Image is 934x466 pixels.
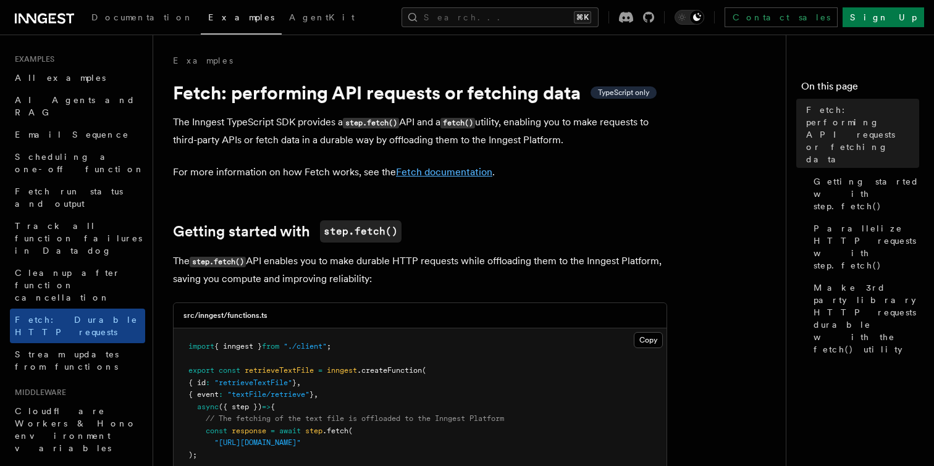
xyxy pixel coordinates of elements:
a: Fetch documentation [396,166,492,178]
span: All examples [15,73,106,83]
code: step.fetch() [343,118,399,128]
span: } [309,390,314,399]
a: Getting started with step.fetch() [809,170,919,217]
span: { inngest } [214,342,262,351]
span: // The fetching of the text file is offloaded to the Inngest Platform [206,414,504,423]
a: Cleanup after function cancellation [10,262,145,309]
code: step.fetch() [320,220,402,243]
a: Cloudflare Workers & Hono environment variables [10,400,145,459]
span: response [232,426,266,435]
a: Stream updates from functions [10,343,145,378]
a: Fetch: Durable HTTP requests [10,309,145,343]
span: Fetch: performing API requests or fetching data [806,104,919,165]
a: Fetch run status and output [10,180,145,215]
a: Documentation [84,4,201,33]
h4: On this page [801,79,919,99]
span: "[URL][DOMAIN_NAME]" [214,438,301,447]
span: Fetch run status and output [15,186,123,209]
span: = [271,426,275,435]
a: Examples [173,54,233,67]
span: } [292,378,297,387]
span: AI Agents and RAG [15,95,135,117]
span: const [206,426,227,435]
a: Make 3rd party library HTTP requests durable with the fetch() utility [809,277,919,360]
span: : [206,378,210,387]
span: { id [188,378,206,387]
h1: Fetch: performing API requests or fetching data [173,81,667,104]
span: => [262,402,271,411]
span: AgentKit [289,12,355,22]
kbd: ⌘K [574,11,591,23]
span: Fetch: Durable HTTP requests [15,315,138,337]
span: "textFile/retrieve" [227,390,309,399]
span: await [279,426,301,435]
a: Track all function failures in Datadog [10,215,145,262]
span: retrieveTextFile [245,366,314,375]
a: AI Agents and RAG [10,89,145,123]
span: Getting started with step.fetch() [814,175,919,212]
span: TypeScript only [598,88,649,98]
span: : [219,390,223,399]
span: import [188,342,214,351]
span: , [297,378,301,387]
span: inngest [327,366,357,375]
a: Sign Up [843,7,924,27]
a: Contact sales [725,7,838,27]
span: Email Sequence [15,130,129,139]
p: For more information on how Fetch works, see the . [173,164,667,181]
span: async [197,402,219,411]
span: Examples [208,12,274,22]
p: The Inngest TypeScript SDK provides a API and a utility, enabling you to make requests to third-p... [173,114,667,149]
span: "./client" [284,342,327,351]
span: Track all function failures in Datadog [15,221,142,256]
a: All examples [10,67,145,89]
span: ( [348,426,353,435]
span: { [271,402,275,411]
span: , [314,390,318,399]
p: The API enables you to make durable HTTP requests while offloading them to the Inngest Platform, ... [173,252,667,288]
span: Documentation [91,12,193,22]
a: Email Sequence [10,123,145,146]
span: Examples [10,54,54,64]
a: Examples [201,4,282,35]
span: ; [327,342,331,351]
span: ({ step }) [219,402,262,411]
button: Toggle dark mode [675,10,704,25]
span: ); [188,451,197,459]
span: Stream updates from functions [15,349,119,372]
a: Getting started withstep.fetch() [173,220,402,243]
span: Cleanup after function cancellation [15,268,120,302]
span: const [219,366,240,375]
span: Parallelize HTTP requests with step.fetch() [814,222,919,272]
code: fetch() [440,118,475,128]
span: Cloudflare Workers & Hono environment variables [15,406,137,453]
span: .createFunction [357,366,422,375]
span: ( [422,366,426,375]
span: export [188,366,214,375]
a: Scheduling a one-off function [10,146,145,180]
code: step.fetch() [190,257,246,267]
span: { event [188,390,219,399]
span: = [318,366,322,375]
span: .fetch [322,426,348,435]
span: from [262,342,279,351]
span: Make 3rd party library HTTP requests durable with the fetch() utility [814,281,919,356]
button: Search...⌘K [402,7,599,27]
h3: src/inngest/functions.ts [183,310,267,320]
a: AgentKit [282,4,362,33]
a: Fetch: performing API requests or fetching data [801,99,919,170]
span: "retrieveTextFile" [214,378,292,387]
span: Scheduling a one-off function [15,152,145,174]
a: Parallelize HTTP requests with step.fetch() [809,217,919,277]
span: step [305,426,322,435]
button: Copy [634,332,663,348]
span: Middleware [10,388,66,397]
